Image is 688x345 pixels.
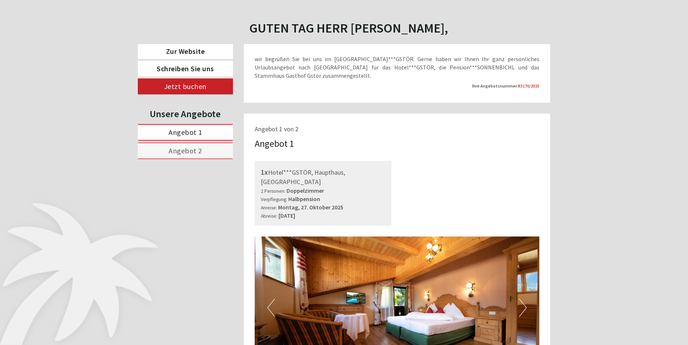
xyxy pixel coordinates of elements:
div: PALMENGARTEN Hotel GSTÖR [11,21,111,27]
b: Montag, 27. Oktober 2025 [278,204,343,211]
span: R3170/2025 [518,83,539,89]
a: Schreiben Sie uns [138,61,233,77]
strong: Ihre Angebotsnummer: [472,83,539,89]
div: Guten Tag, wie können wir Ihnen helfen? [5,20,115,42]
div: Unsere Angebote [138,107,233,120]
small: 12:26 [11,35,111,40]
small: Abreise: [261,213,277,219]
div: [DATE] [129,5,156,18]
span: Angebot 1 von 2 [255,125,298,133]
h1: Guten Tag Herr [PERSON_NAME], [249,21,448,35]
button: Next [519,299,527,317]
b: [DATE] [279,212,295,219]
small: 2 Personen: [261,188,285,194]
span: Angebot 2 [169,146,202,155]
div: Angebot 1 [255,137,294,150]
b: 1x [261,167,268,176]
b: Halbpension [288,195,320,203]
div: Hotel***GSTÖR, Haupthaus, [GEOGRAPHIC_DATA] [261,167,386,187]
small: Anreise: [261,205,277,211]
a: Zur Website [138,44,233,59]
b: Doppelzimmer [286,187,324,194]
small: Verpflegung: [261,196,287,203]
a: Jetzt buchen [138,78,233,94]
p: wir begrüßen Sie bei uns im [GEOGRAPHIC_DATA]***GSTÖR. Gerne haben wir Ihnen Ihr ganz persönliche... [255,55,540,80]
button: Senden [238,187,285,203]
span: Angebot 1 [169,128,202,137]
button: Previous [267,299,275,317]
